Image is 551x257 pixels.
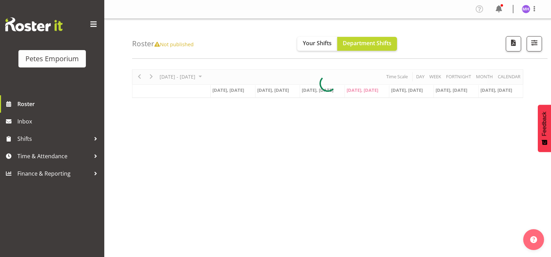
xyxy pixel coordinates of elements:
button: Department Shifts [337,37,397,51]
span: Finance & Reporting [17,168,90,179]
span: Roster [17,99,101,109]
button: Download a PDF of the roster according to the set date range. [506,36,521,51]
span: Shifts [17,134,90,144]
img: Rosterit website logo [5,17,63,31]
img: help-xxl-2.png [530,236,537,243]
h4: Roster [132,40,194,48]
button: Filter Shifts [527,36,542,51]
img: mackenzie-halford4471.jpg [522,5,530,13]
span: Time & Attendance [17,151,90,161]
div: Petes Emporium [25,54,79,64]
span: Your Shifts [303,39,332,47]
button: Your Shifts [297,37,337,51]
span: Department Shifts [343,39,391,47]
span: Feedback [541,112,548,136]
span: Inbox [17,116,101,127]
span: Not published [154,41,194,48]
button: Feedback - Show survey [538,105,551,152]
